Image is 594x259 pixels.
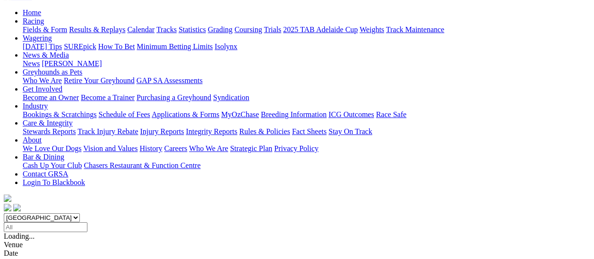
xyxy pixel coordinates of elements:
a: Minimum Betting Limits [137,42,213,50]
a: Become a Trainer [81,93,135,101]
a: We Love Our Dogs [23,144,81,152]
a: GAP SA Assessments [137,76,203,84]
a: Track Maintenance [386,25,444,33]
a: Grading [208,25,232,33]
a: Breeding Information [261,110,327,118]
a: History [139,144,162,152]
div: Racing [23,25,590,34]
a: Bookings & Scratchings [23,110,96,118]
span: Loading... [4,232,34,240]
a: Wagering [23,34,52,42]
a: Fields & Form [23,25,67,33]
a: Results & Replays [69,25,125,33]
a: Track Injury Rebate [77,127,138,135]
a: News & Media [23,51,69,59]
a: Fact Sheets [292,127,327,135]
a: About [23,136,42,144]
a: Purchasing a Greyhound [137,93,211,101]
a: Retire Your Greyhound [64,76,135,84]
a: Applications & Forms [152,110,219,118]
a: Industry [23,102,48,110]
div: About [23,144,590,153]
img: facebook.svg [4,204,11,211]
a: [DATE] Tips [23,42,62,50]
a: [PERSON_NAME] [42,59,102,67]
a: Privacy Policy [274,144,319,152]
img: logo-grsa-white.png [4,194,11,202]
a: Vision and Values [83,144,138,152]
a: Greyhounds as Pets [23,68,82,76]
a: How To Bet [98,42,135,50]
a: SUREpick [64,42,96,50]
input: Select date [4,222,87,232]
a: Care & Integrity [23,119,73,127]
a: Tracks [156,25,177,33]
a: Stay On Track [328,127,372,135]
a: MyOzChase [221,110,259,118]
div: News & Media [23,59,590,68]
a: Cash Up Your Club [23,161,82,169]
a: Stewards Reports [23,127,76,135]
div: Industry [23,110,590,119]
div: Get Involved [23,93,590,102]
a: Chasers Restaurant & Function Centre [84,161,200,169]
a: Careers [164,144,187,152]
a: Who We Are [189,144,228,152]
a: Rules & Policies [239,127,290,135]
a: Integrity Reports [186,127,237,135]
a: ICG Outcomes [328,110,374,118]
a: News [23,59,40,67]
a: Race Safe [376,110,406,118]
img: twitter.svg [13,204,21,211]
a: Become an Owner [23,93,79,101]
a: Syndication [213,93,249,101]
a: Calendar [127,25,155,33]
a: Isolynx [215,42,237,50]
div: Date [4,249,590,258]
a: Bar & Dining [23,153,64,161]
a: Statistics [179,25,206,33]
a: Strategic Plan [230,144,272,152]
div: Bar & Dining [23,161,590,170]
a: Trials [264,25,281,33]
a: Coursing [234,25,262,33]
a: Login To Blackbook [23,178,85,186]
a: Racing [23,17,44,25]
div: Care & Integrity [23,127,590,136]
div: Greyhounds as Pets [23,76,590,85]
div: Venue [4,241,590,249]
a: Schedule of Fees [98,110,150,118]
a: Home [23,8,41,17]
a: Get Involved [23,85,62,93]
div: Wagering [23,42,590,51]
a: Weights [360,25,384,33]
a: Who We Are [23,76,62,84]
a: 2025 TAB Adelaide Cup [283,25,358,33]
a: Contact GRSA [23,170,68,178]
a: Injury Reports [140,127,184,135]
